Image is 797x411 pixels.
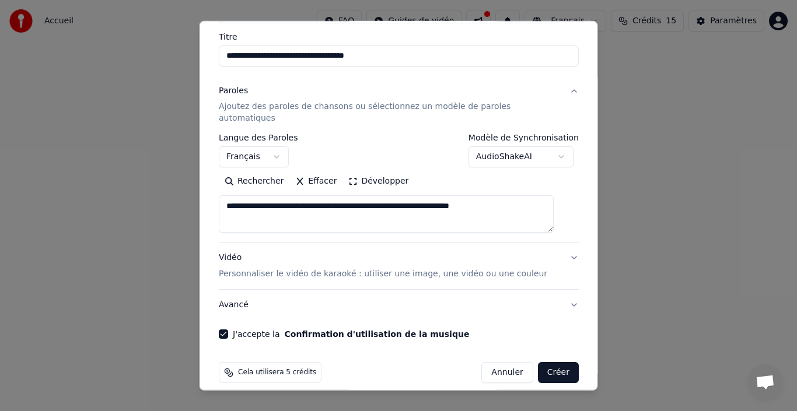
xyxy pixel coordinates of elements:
[219,101,560,124] p: Ajoutez des paroles de chansons ou sélectionnez un modèle de paroles automatiques
[219,243,579,289] button: VidéoPersonnaliser le vidéo de karaoké : utiliser une image, une vidéo ou une couleur
[219,290,579,320] button: Avancé
[219,252,547,280] div: Vidéo
[219,75,579,134] button: ParolesAjoutez des paroles de chansons ou sélectionnez un modèle de paroles automatiques
[481,362,533,383] button: Annuler
[219,134,298,142] label: Langue des Paroles
[238,368,316,377] span: Cela utilisera 5 crédits
[284,330,469,338] button: J'accepte la
[219,134,579,242] div: ParolesAjoutez des paroles de chansons ou sélectionnez un modèle de paroles automatiques
[537,362,578,383] button: Créer
[342,172,414,191] button: Développer
[468,134,578,142] label: Modèle de Synchronisation
[233,330,469,338] label: J'accepte la
[219,32,579,40] label: Titre
[219,268,547,280] p: Personnaliser le vidéo de karaoké : utiliser une image, une vidéo ou une couleur
[219,85,248,96] div: Paroles
[289,172,342,191] button: Effacer
[219,172,289,191] button: Rechercher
